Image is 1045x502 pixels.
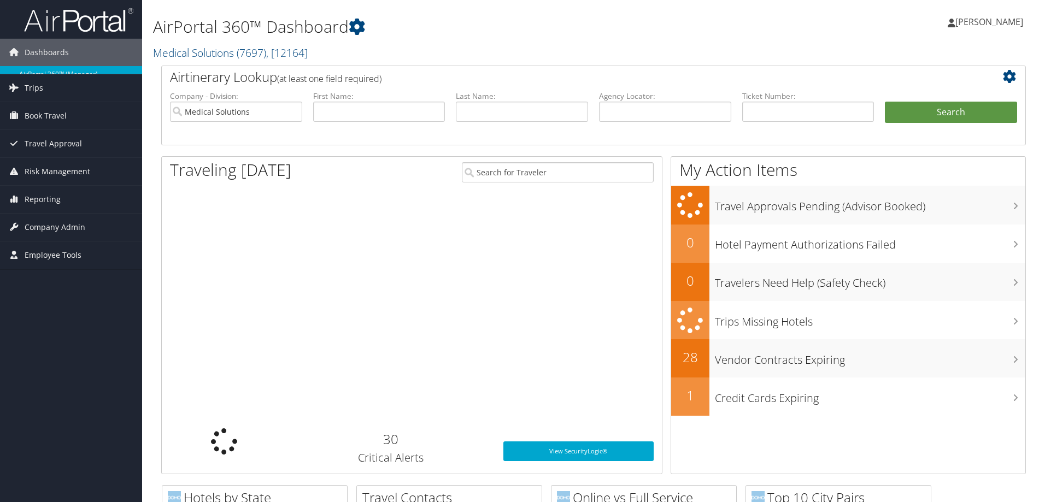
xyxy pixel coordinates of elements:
[671,263,1025,301] a: 0Travelers Need Help (Safety Check)
[715,309,1025,329] h3: Trips Missing Hotels
[671,271,709,290] h2: 0
[715,347,1025,368] h3: Vendor Contracts Expiring
[153,45,308,60] a: Medical Solutions
[671,158,1025,181] h1: My Action Items
[237,45,266,60] span: ( 7697 )
[25,186,61,213] span: Reporting
[153,15,741,38] h1: AirPortal 360™ Dashboard
[266,45,308,60] span: , [ 12164 ]
[715,270,1025,291] h3: Travelers Need Help (Safety Check)
[671,301,1025,340] a: Trips Missing Hotels
[671,186,1025,225] a: Travel Approvals Pending (Advisor Booked)
[456,91,588,102] label: Last Name:
[599,91,731,102] label: Agency Locator:
[671,348,709,367] h2: 28
[25,158,90,185] span: Risk Management
[25,74,43,102] span: Trips
[742,91,874,102] label: Ticket Number:
[715,385,1025,406] h3: Credit Cards Expiring
[24,7,133,33] img: airportal-logo.png
[25,39,69,66] span: Dashboards
[313,91,445,102] label: First Name:
[955,16,1023,28] span: [PERSON_NAME]
[170,158,291,181] h1: Traveling [DATE]
[170,91,302,102] label: Company - Division:
[295,450,487,465] h3: Critical Alerts
[671,377,1025,416] a: 1Credit Cards Expiring
[277,73,381,85] span: (at least one field required)
[715,193,1025,214] h3: Travel Approvals Pending (Advisor Booked)
[295,430,487,448] h2: 30
[170,68,945,86] h2: Airtinerary Lookup
[948,5,1034,38] a: [PERSON_NAME]
[25,130,82,157] span: Travel Approval
[503,441,654,461] a: View SecurityLogic®
[671,233,709,252] h2: 0
[671,225,1025,263] a: 0Hotel Payment Authorizations Failed
[25,214,85,241] span: Company Admin
[462,162,654,182] input: Search for Traveler
[25,102,67,129] span: Book Travel
[671,339,1025,377] a: 28Vendor Contracts Expiring
[885,102,1017,123] button: Search
[25,241,81,269] span: Employee Tools
[715,232,1025,252] h3: Hotel Payment Authorizations Failed
[671,386,709,405] h2: 1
